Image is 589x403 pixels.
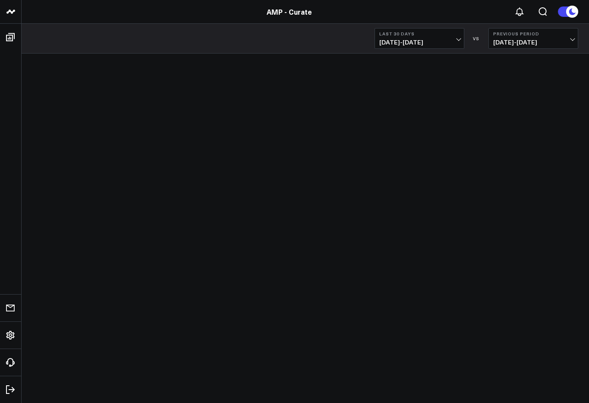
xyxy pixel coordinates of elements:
button: Previous Period[DATE]-[DATE] [488,28,578,49]
span: [DATE] - [DATE] [493,39,573,46]
b: Previous Period [493,31,573,36]
b: Last 30 Days [379,31,460,36]
button: Last 30 Days[DATE]-[DATE] [375,28,464,49]
a: AMP - Curate [267,7,312,16]
div: VS [469,36,484,41]
span: [DATE] - [DATE] [379,39,460,46]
